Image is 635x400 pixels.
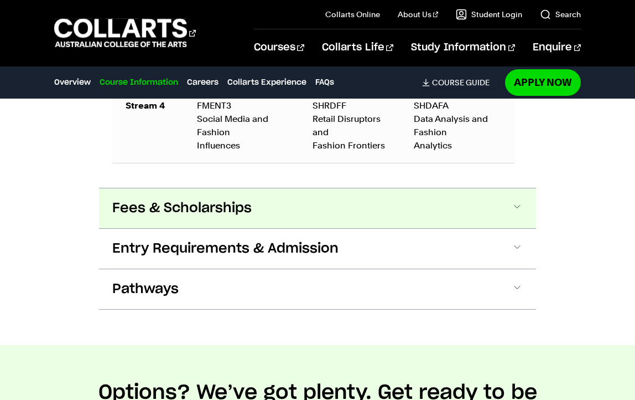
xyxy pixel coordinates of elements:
[112,240,339,258] span: Entry Requirements & Admission
[411,29,515,66] a: Study Information
[398,9,439,20] a: About Us
[187,76,218,89] a: Careers
[533,29,581,66] a: Enquire
[227,76,306,89] a: Collarts Experience
[322,29,393,66] a: Collarts Life
[99,188,536,228] button: Fees & Scholarships
[112,199,252,217] span: Fees & Scholarships
[505,69,581,95] a: Apply Now
[99,269,536,309] button: Pathways
[299,90,401,163] td: SHRDFF Retail Disruptors and Fashion Frontiers
[414,99,501,152] div: SHDAFA Data Analysis and Fashion Analytics
[456,9,522,20] a: Student Login
[315,76,334,89] a: FAQs
[126,100,165,111] strong: Stream 4
[99,229,536,269] button: Entry Requirements & Admission
[540,9,581,20] a: Search
[325,9,380,20] a: Collarts Online
[54,17,196,49] div: Go to homepage
[422,78,498,88] a: Course Guide
[112,280,179,298] span: Pathways
[184,90,299,163] td: FMENT3 Social Media and Fashion Influences
[54,76,91,89] a: Overview
[254,29,304,66] a: Courses
[100,76,178,89] a: Course Information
